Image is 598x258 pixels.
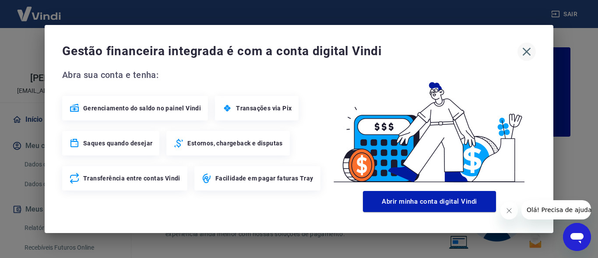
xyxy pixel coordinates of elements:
[62,42,517,60] span: Gestão financeira integrada é com a conta digital Vindi
[323,68,536,187] img: Good Billing
[363,191,496,212] button: Abrir minha conta digital Vindi
[83,174,180,183] span: Transferência entre contas Vindi
[62,68,323,82] span: Abra sua conta e tenha:
[215,174,313,183] span: Facilidade em pagar faturas Tray
[563,223,591,251] iframe: Botão para abrir a janela de mensagens
[5,6,74,13] span: Olá! Precisa de ajuda?
[83,104,201,113] span: Gerenciamento do saldo no painel Vindi
[83,139,152,148] span: Saques quando desejar
[236,104,292,113] span: Transações via Pix
[521,200,591,219] iframe: Mensagem da empresa
[500,202,518,219] iframe: Fechar mensagem
[187,139,282,148] span: Estornos, chargeback e disputas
